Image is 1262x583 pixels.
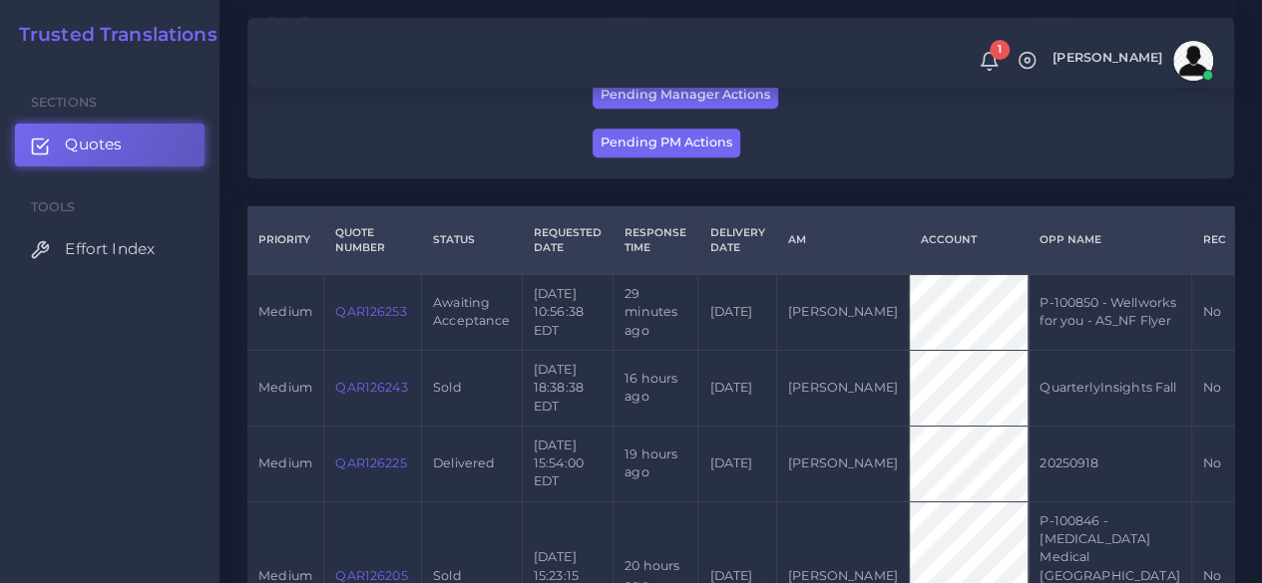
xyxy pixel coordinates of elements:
[258,568,312,583] span: medium
[258,304,312,319] span: medium
[522,206,613,274] th: Requested Date
[1191,426,1237,501] td: No
[324,206,422,274] th: Quote Number
[1029,350,1192,426] td: QuarterlyInsights Fall
[972,51,1007,72] a: 1
[698,274,776,350] td: [DATE]
[65,238,155,260] span: Effort Index
[335,455,406,470] a: QAR126225
[421,206,522,274] th: Status
[15,228,205,270] a: Effort Index
[247,206,324,274] th: Priority
[1191,206,1237,274] th: REC
[990,40,1010,60] span: 1
[1173,41,1213,81] img: avatar
[421,274,522,350] td: Awaiting Acceptance
[1029,206,1192,274] th: Opp Name
[776,206,909,274] th: AM
[1043,41,1220,81] a: [PERSON_NAME]avatar
[421,350,522,426] td: Sold
[776,274,909,350] td: [PERSON_NAME]
[1052,52,1162,65] span: [PERSON_NAME]
[522,350,613,426] td: [DATE] 18:38:38 EDT
[614,206,698,274] th: Response Time
[776,350,909,426] td: [PERSON_NAME]
[1191,274,1237,350] td: No
[522,426,613,501] td: [DATE] 15:54:00 EDT
[698,426,776,501] td: [DATE]
[522,274,613,350] td: [DATE] 10:56:38 EDT
[614,426,698,501] td: 19 hours ago
[258,380,312,395] span: medium
[258,455,312,470] span: medium
[5,24,217,47] a: Trusted Translations
[335,304,406,319] a: QAR126253
[614,274,698,350] td: 29 minutes ago
[1029,274,1192,350] td: P-100850 - Wellworks for you - AS_NF Flyer
[776,426,909,501] td: [PERSON_NAME]
[65,134,122,155] span: Quotes
[31,199,76,214] span: Tools
[31,95,97,110] span: Sections
[614,350,698,426] td: 16 hours ago
[1191,350,1237,426] td: No
[909,206,1028,274] th: Account
[335,568,407,583] a: QAR126205
[1029,426,1192,501] td: 20250918
[698,206,776,274] th: Delivery Date
[593,129,740,157] button: Pending PM Actions
[421,426,522,501] td: Delivered
[335,380,407,395] a: QAR126243
[15,124,205,165] a: Quotes
[698,350,776,426] td: [DATE]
